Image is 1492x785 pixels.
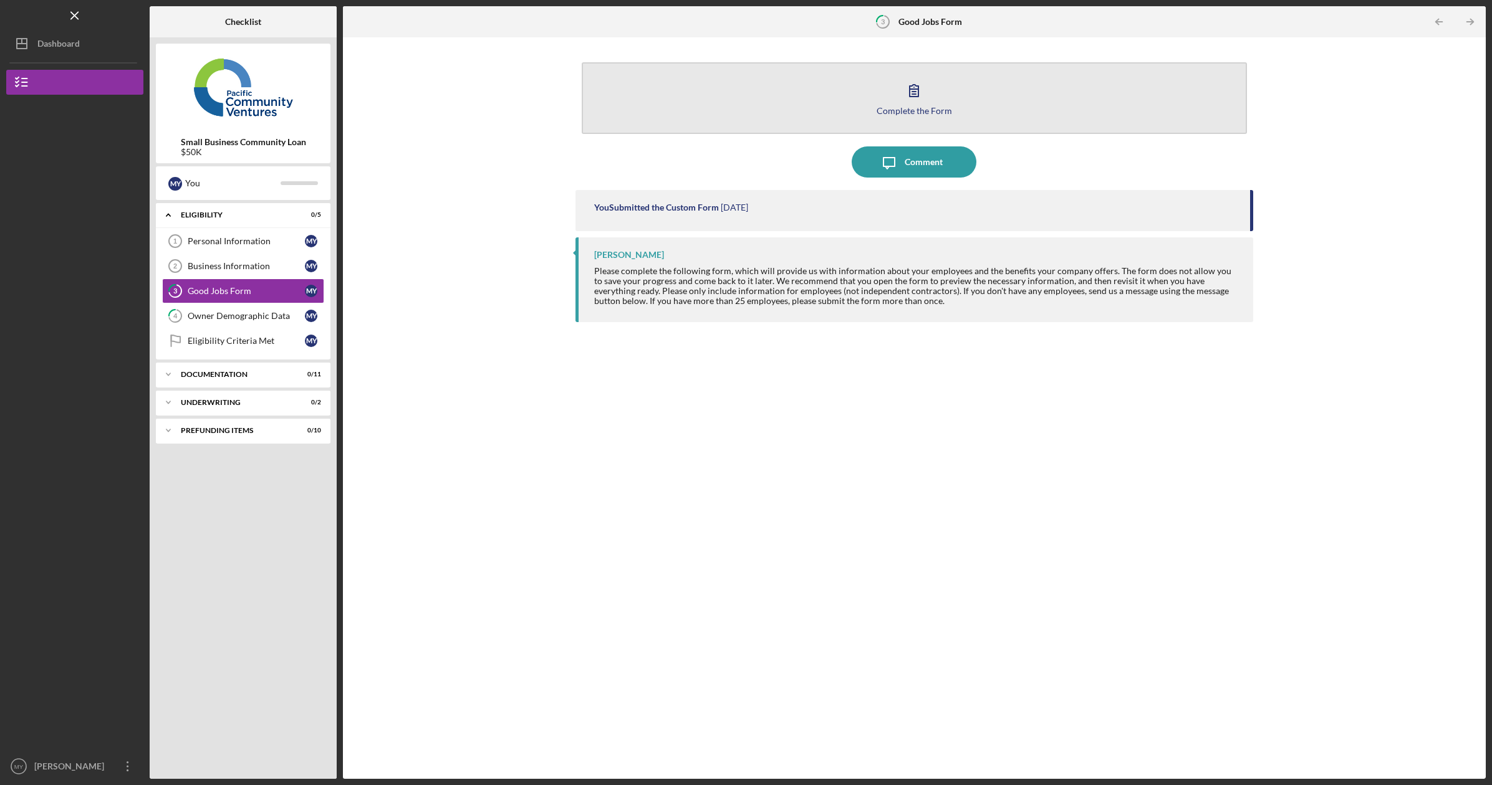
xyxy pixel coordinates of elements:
button: MY[PERSON_NAME] [6,754,143,779]
a: 1Personal InformationMY [162,229,324,254]
tspan: 3 [173,287,177,295]
div: You [185,173,281,194]
div: 0 / 11 [299,371,321,378]
div: [PERSON_NAME] [594,250,664,260]
time: 2025-08-13 23:33 [721,202,748,212]
div: 0 / 2 [299,399,321,406]
button: Complete the Form [582,62,1248,134]
a: 2Business InformationMY [162,254,324,278]
tspan: 1 [173,237,177,245]
div: M Y [305,285,317,297]
div: Eligibility [181,211,290,219]
tspan: 2 [173,262,177,270]
b: Small Business Community Loan [181,137,306,147]
img: Product logo [156,50,330,125]
div: Prefunding Items [181,427,290,434]
tspan: 4 [173,312,178,320]
button: Comment [852,146,976,178]
tspan: 3 [881,17,885,26]
b: Checklist [225,17,261,27]
div: Documentation [181,371,290,378]
div: M Y [168,177,182,191]
div: Dashboard [37,31,80,59]
a: Eligibility Criteria MetMY [162,328,324,353]
a: 3Good Jobs FormMY [162,278,324,303]
a: 4Owner Demographic DataMY [162,303,324,328]
div: Complete the Form [877,106,952,115]
button: Dashboard [6,31,143,56]
div: Underwriting [181,399,290,406]
div: Owner Demographic Data [188,311,305,321]
text: MY [14,763,24,770]
div: Comment [905,146,943,178]
div: $50K [181,147,306,157]
div: You Submitted the Custom Form [594,202,719,212]
div: Good Jobs Form [188,286,305,296]
div: 0 / 10 [299,427,321,434]
div: M Y [305,235,317,247]
b: Good Jobs Form [898,17,962,27]
div: M Y [305,260,317,272]
div: [PERSON_NAME] [31,754,112,782]
div: Please complete the following form, which will provide us with information about your employees a... [594,266,1241,306]
div: Personal Information [188,236,305,246]
div: M Y [305,335,317,347]
div: 0 / 5 [299,211,321,219]
div: M Y [305,310,317,322]
div: Eligibility Criteria Met [188,336,305,346]
div: Business Information [188,261,305,271]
